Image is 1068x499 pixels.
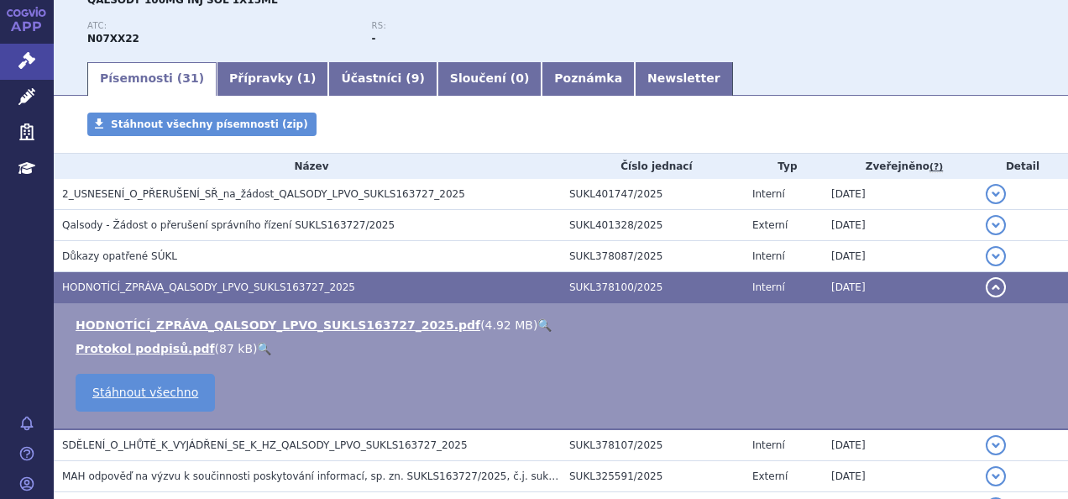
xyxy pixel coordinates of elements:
th: Číslo jednací [561,154,744,179]
td: SUKL378087/2025 [561,241,744,272]
span: Důkazy opatřené SÚKL [62,250,177,262]
span: 87 kB [219,342,253,355]
th: Typ [744,154,823,179]
span: Externí [752,470,788,482]
td: [DATE] [823,429,977,461]
button: detail [986,246,1006,266]
th: Detail [977,154,1068,179]
a: HODNOTÍCÍ_ZPRÁVA_QALSODY_LPVO_SUKLS163727_2025.pdf [76,318,480,332]
a: Poznámka [542,62,635,96]
a: 🔍 [257,342,271,355]
td: SUKL378100/2025 [561,272,744,303]
td: SUKL325591/2025 [561,461,744,492]
td: [DATE] [823,272,977,303]
td: SUKL378107/2025 [561,429,744,461]
th: Zveřejněno [823,154,977,179]
abbr: (?) [929,161,943,173]
td: [DATE] [823,210,977,241]
strong: TOFERSEN [87,33,139,45]
a: Přípravky (1) [217,62,328,96]
span: MAH odpověď na výzvu k součinnosti poskytování informací, sp. zn. SUKLS163727/2025, č.j. sukl2616... [62,470,779,482]
td: [DATE] [823,179,977,210]
span: 9 [411,71,420,85]
span: Interní [752,439,785,451]
a: Stáhnout všechno [76,374,215,412]
td: SUKL401328/2025 [561,210,744,241]
td: [DATE] [823,461,977,492]
span: HODNOTÍCÍ_ZPRÁVA_QALSODY_LPVO_SUKLS163727_2025 [62,281,355,293]
span: Interní [752,188,785,200]
span: 2_USNESENÍ_O_PŘERUŠENÍ_SŘ_na_žádost_QALSODY_LPVO_SUKLS163727_2025 [62,188,465,200]
a: 🔍 [537,318,552,332]
p: ATC: [87,21,354,31]
li: ( ) [76,340,1051,357]
strong: - [371,33,375,45]
a: Protokol podpisů.pdf [76,342,215,355]
p: RS: [371,21,638,31]
li: ( ) [76,317,1051,334]
button: detail [986,466,1006,486]
span: Interní [752,250,785,262]
a: Účastníci (9) [328,62,437,96]
span: 4.92 MB [485,318,533,332]
span: SDĚLENÍ_O_LHŮTĚ_K_VYJÁDŘENÍ_SE_K_HZ_QALSODY_LPVO_SUKLS163727_2025 [62,439,468,451]
span: 31 [182,71,198,85]
button: detail [986,435,1006,455]
span: Stáhnout všechny písemnosti (zip) [111,118,308,130]
button: detail [986,215,1006,235]
a: Newsletter [635,62,733,96]
th: Název [54,154,561,179]
a: Stáhnout všechny písemnosti (zip) [87,113,317,136]
span: Interní [752,281,785,293]
a: Sloučení (0) [437,62,542,96]
td: SUKL401747/2025 [561,179,744,210]
button: detail [986,184,1006,204]
span: 0 [516,71,524,85]
span: 1 [302,71,311,85]
td: [DATE] [823,241,977,272]
span: Qalsody - Žádost o přerušení správního řízení SUKLS163727/2025 [62,219,395,231]
span: Externí [752,219,788,231]
button: detail [986,277,1006,297]
a: Písemnosti (31) [87,62,217,96]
